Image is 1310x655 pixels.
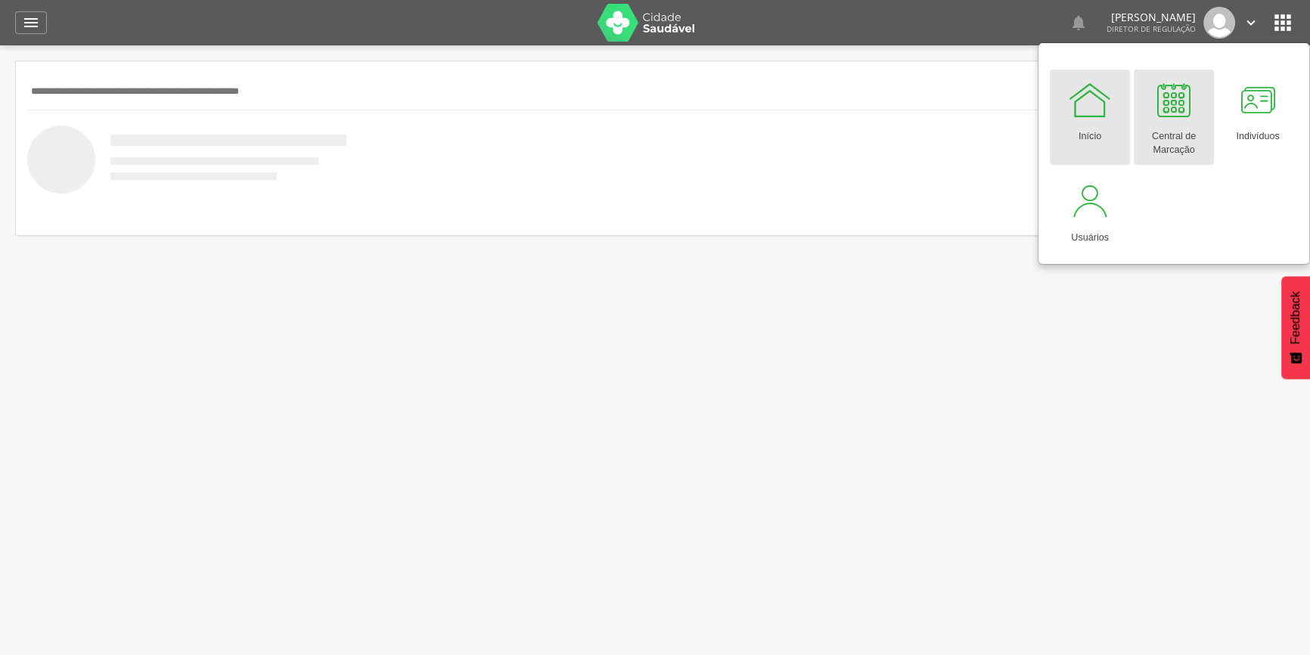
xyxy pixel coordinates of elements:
[15,11,47,34] a: 
[1134,70,1214,165] a: Central de Marcação
[1243,7,1259,39] a: 
[1107,12,1196,23] p: [PERSON_NAME]
[22,14,40,32] i: 
[1218,70,1298,165] a: Indivíduos
[1243,14,1259,31] i: 
[1050,171,1130,253] a: Usuários
[1069,14,1088,32] i: 
[1289,291,1302,344] span: Feedback
[1281,276,1310,379] button: Feedback - Mostrar pesquisa
[1271,11,1295,35] i: 
[1069,7,1088,39] a: 
[1107,23,1196,34] span: Diretor de regulação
